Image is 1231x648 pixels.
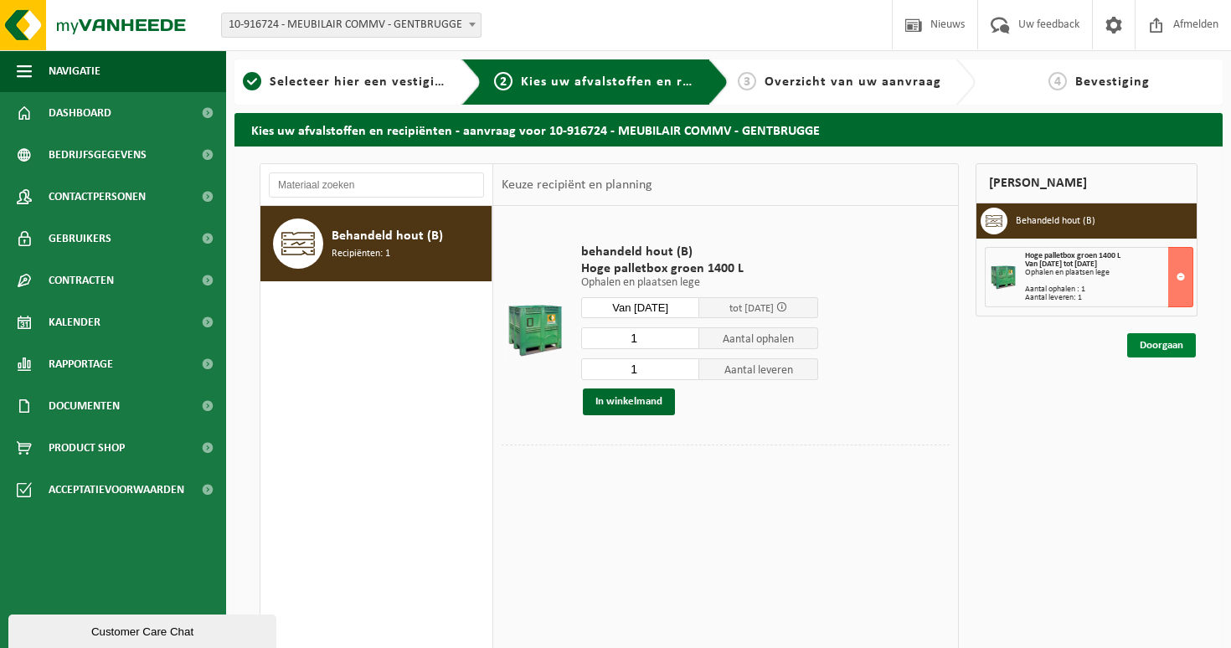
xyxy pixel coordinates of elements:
[49,260,114,301] span: Contracten
[49,50,100,92] span: Navigatie
[243,72,448,92] a: 1Selecteer hier een vestiging
[49,176,146,218] span: Contactpersonen
[49,92,111,134] span: Dashboard
[729,303,774,314] span: tot [DATE]
[976,163,1198,203] div: [PERSON_NAME]
[581,244,818,260] span: behandeld hout (B)
[494,72,512,90] span: 2
[8,611,280,648] iframe: chat widget
[1025,294,1192,302] div: Aantal leveren: 1
[269,172,484,198] input: Materiaal zoeken
[1025,269,1192,277] div: Ophalen en plaatsen lege
[49,301,100,343] span: Kalender
[1075,75,1150,89] span: Bevestiging
[581,277,818,289] p: Ophalen en plaatsen lege
[581,260,818,277] span: Hoge palletbox groen 1400 L
[49,218,111,260] span: Gebruikers
[583,388,675,415] button: In winkelmand
[521,75,751,89] span: Kies uw afvalstoffen en recipiënten
[1025,285,1192,294] div: Aantal ophalen : 1
[1127,333,1196,357] a: Doorgaan
[49,385,120,427] span: Documenten
[699,358,818,380] span: Aantal leveren
[738,72,756,90] span: 3
[765,75,941,89] span: Overzicht van uw aanvraag
[49,427,125,469] span: Product Shop
[332,226,443,246] span: Behandeld hout (B)
[222,13,481,37] span: 10-916724 - MEUBILAIR COMMV - GENTBRUGGE
[332,246,390,262] span: Recipiënten: 1
[49,469,184,511] span: Acceptatievoorwaarden
[260,206,492,281] button: Behandeld hout (B) Recipiënten: 1
[243,72,261,90] span: 1
[1016,208,1095,234] h3: Behandeld hout (B)
[1025,260,1097,269] strong: Van [DATE] tot [DATE]
[1025,251,1120,260] span: Hoge palletbox groen 1400 L
[49,343,113,385] span: Rapportage
[493,164,661,206] div: Keuze recipiënt en planning
[270,75,451,89] span: Selecteer hier een vestiging
[49,134,147,176] span: Bedrijfsgegevens
[699,327,818,349] span: Aantal ophalen
[581,297,700,318] input: Selecteer datum
[234,113,1223,146] h2: Kies uw afvalstoffen en recipiënten - aanvraag voor 10-916724 - MEUBILAIR COMMV - GENTBRUGGE
[221,13,482,38] span: 10-916724 - MEUBILAIR COMMV - GENTBRUGGE
[1048,72,1067,90] span: 4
